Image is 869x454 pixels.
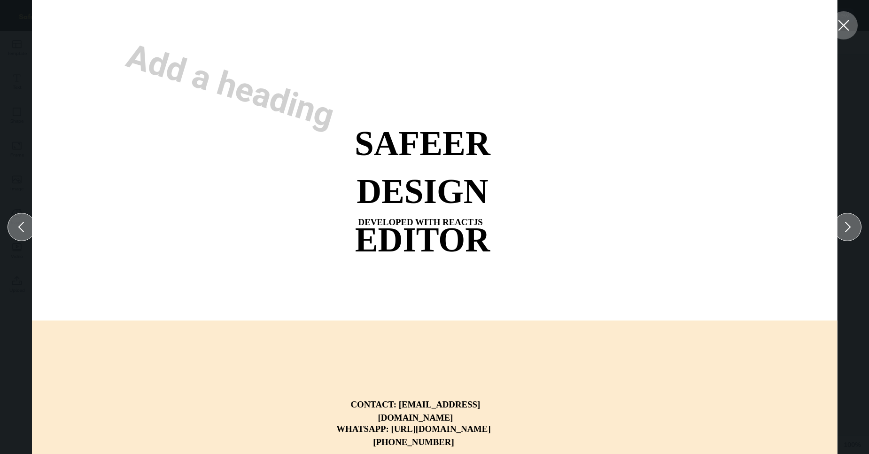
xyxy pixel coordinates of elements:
[122,36,339,136] span: Add a heading
[358,217,482,227] strong: DEVELOPED WITH REACTJS
[355,173,489,259] strong: DESIGN EDITOR
[355,125,490,162] strong: SAFEER
[336,424,490,447] strong: WHATSAPP: [URL][DOMAIN_NAME][PHONE_NUMBER]
[350,399,480,423] strong: CONTACT: [EMAIL_ADDRESS][DOMAIN_NAME]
